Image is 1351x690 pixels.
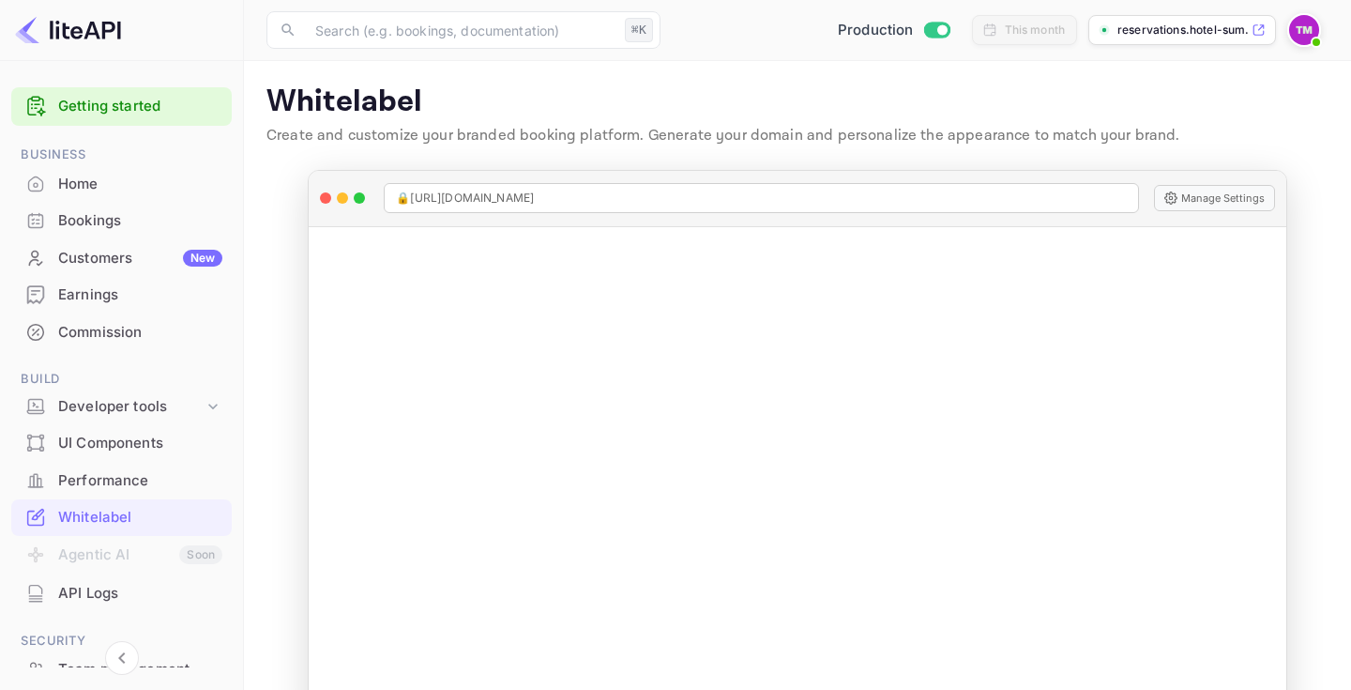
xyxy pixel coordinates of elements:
[11,652,232,686] a: Team management
[396,190,534,207] span: 🔒 [URL][DOMAIN_NAME]
[58,470,222,492] div: Performance
[11,277,232,312] a: Earnings
[11,425,232,462] div: UI Components
[830,20,957,41] div: Switch to Sandbox mode
[11,166,232,201] a: Home
[266,125,1328,147] p: Create and customize your branded booking platform. Generate your domain and personalize the appe...
[11,240,232,277] div: CustomersNew
[183,250,222,267] div: New
[11,87,232,126] div: Getting started
[105,641,139,675] button: Collapse navigation
[11,575,232,612] div: API Logs
[11,145,232,165] span: Business
[1154,185,1275,211] button: Manage Settings
[58,659,222,681] div: Team management
[58,210,222,232] div: Bookings
[58,284,222,306] div: Earnings
[11,463,232,498] a: Performance
[11,631,232,652] span: Security
[1005,22,1066,38] div: This month
[11,314,232,349] a: Commission
[11,499,232,534] a: Whitelabel
[11,203,232,239] div: Bookings
[11,277,232,314] div: Earnings
[11,575,232,610] a: API Logs
[58,174,222,195] div: Home
[58,396,204,418] div: Developer tools
[58,96,222,117] a: Getting started
[11,425,232,460] a: UI Components
[1117,22,1248,38] p: reservations.hotel-sum...
[11,391,232,423] div: Developer tools
[58,433,222,454] div: UI Components
[58,507,222,529] div: Whitelabel
[838,20,914,41] span: Production
[11,369,232,390] span: Build
[58,583,222,605] div: API Logs
[266,84,1328,121] p: Whitelabel
[11,166,232,203] div: Home
[625,18,653,42] div: ⌘K
[11,314,232,351] div: Commission
[11,240,232,275] a: CustomersNew
[304,11,617,49] input: Search (e.g. bookings, documentation)
[1289,15,1319,45] img: Taisser Moustafa
[11,463,232,499] div: Performance
[11,203,232,238] a: Bookings
[58,248,222,269] div: Customers
[11,499,232,536] div: Whitelabel
[15,15,121,45] img: LiteAPI logo
[58,322,222,344] div: Commission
